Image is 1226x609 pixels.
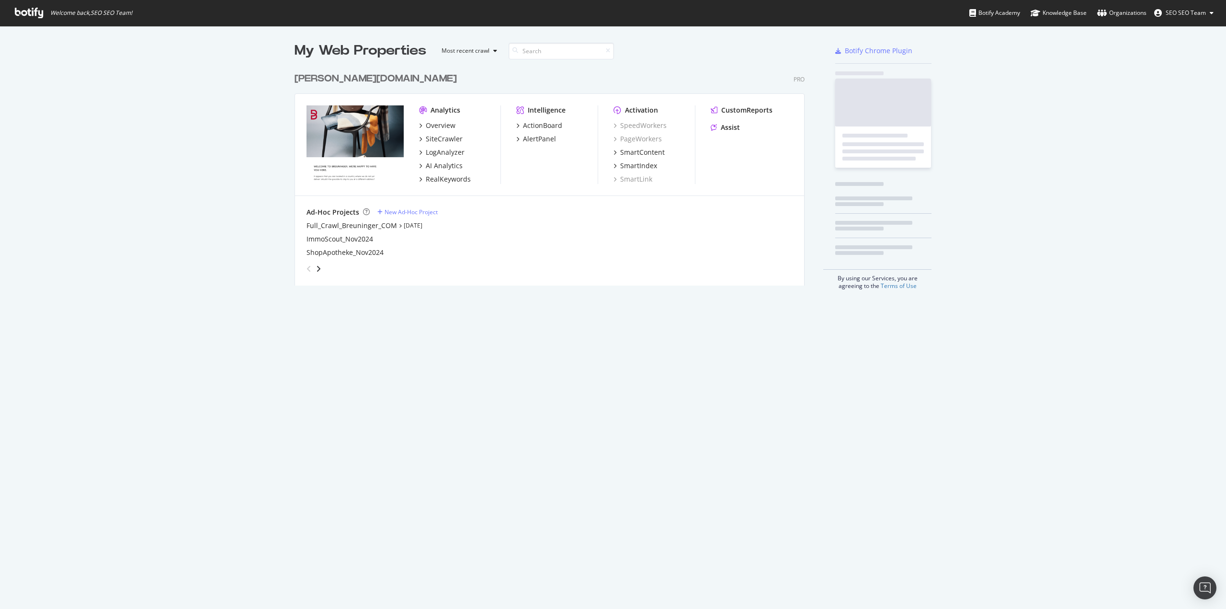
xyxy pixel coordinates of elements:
div: Overview [426,121,455,130]
a: ImmoScout_Nov2024 [306,234,373,244]
a: [DATE] [404,221,422,230]
div: Ad-Hoc Projects [306,207,359,217]
button: Most recent crawl [434,43,501,58]
a: SmartContent [613,148,665,157]
a: Terms of Use [881,282,917,290]
a: PageWorkers [613,134,662,144]
a: RealKeywords [419,174,471,184]
div: Pro [794,75,805,83]
div: angle-left [303,261,315,276]
div: Assist [721,123,740,132]
div: angle-right [315,264,322,274]
div: SmartContent [620,148,665,157]
a: SpeedWorkers [613,121,667,130]
div: Open Intercom Messenger [1193,576,1216,599]
div: SmartIndex [620,161,657,171]
a: SmartLink [613,174,652,184]
div: Most recent crawl [442,48,489,54]
img: breuninger.com [306,105,404,183]
div: Activation [625,105,658,115]
div: Organizations [1097,8,1147,18]
a: SiteCrawler [419,134,463,144]
a: AlertPanel [516,134,556,144]
a: CustomReports [711,105,772,115]
span: Welcome back, SEO SEO Team ! [50,9,132,17]
div: ActionBoard [523,121,562,130]
span: SEO SEO Team [1166,9,1206,17]
a: Botify Chrome Plugin [835,46,912,56]
a: ActionBoard [516,121,562,130]
button: SEO SEO Team [1147,5,1221,21]
a: LogAnalyzer [419,148,465,157]
div: Analytics [431,105,460,115]
div: SiteCrawler [426,134,463,144]
a: SmartIndex [613,161,657,171]
a: AI Analytics [419,161,463,171]
a: ShopApotheke_Nov2024 [306,248,384,257]
div: grid [295,60,812,286]
div: New Ad-Hoc Project [385,208,438,216]
div: By using our Services, you are agreeing to the [823,269,931,290]
div: Knowledge Base [1031,8,1087,18]
a: Assist [711,123,740,132]
div: Botify Academy [969,8,1020,18]
a: Overview [419,121,455,130]
a: [PERSON_NAME][DOMAIN_NAME] [295,72,461,86]
input: Search [509,43,614,59]
div: Botify Chrome Plugin [845,46,912,56]
div: RealKeywords [426,174,471,184]
div: CustomReports [721,105,772,115]
div: AlertPanel [523,134,556,144]
div: My Web Properties [295,41,426,60]
div: AI Analytics [426,161,463,171]
div: [PERSON_NAME][DOMAIN_NAME] [295,72,457,86]
div: Intelligence [528,105,566,115]
div: LogAnalyzer [426,148,465,157]
a: Full_Crawl_Breuninger_COM [306,221,397,230]
a: New Ad-Hoc Project [377,208,438,216]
